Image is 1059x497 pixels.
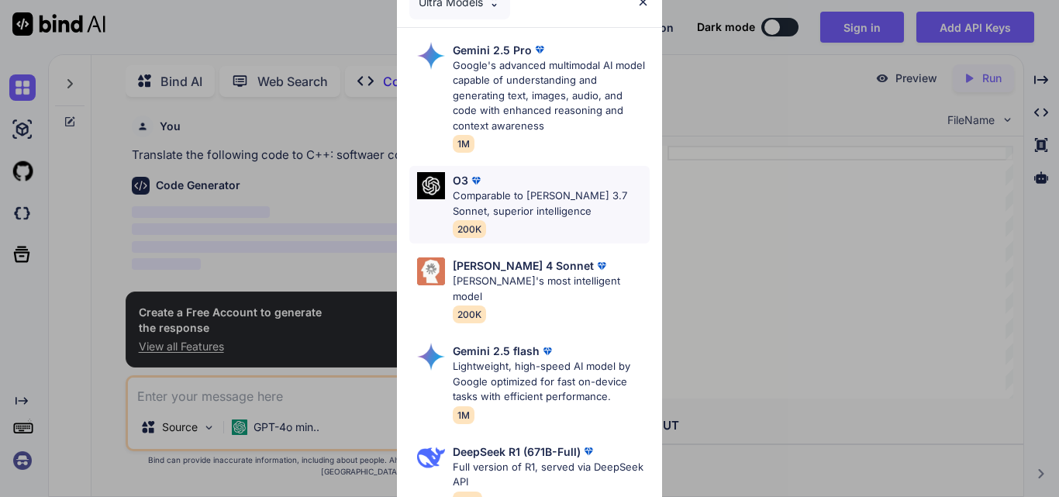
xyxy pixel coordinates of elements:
[453,444,581,460] p: DeepSeek R1 (671B-Full)
[417,42,445,70] img: Pick Models
[417,444,445,471] img: Pick Models
[453,257,594,274] p: [PERSON_NAME] 4 Sonnet
[453,406,474,424] span: 1M
[453,172,468,188] p: O3
[581,444,596,459] img: premium
[417,172,445,199] img: Pick Models
[453,343,540,359] p: Gemini 2.5 flash
[540,343,555,359] img: premium
[594,258,609,274] img: premium
[417,257,445,285] img: Pick Models
[453,188,650,219] p: Comparable to [PERSON_NAME] 3.7 Sonnet, superior intelligence
[417,343,445,371] img: Pick Models
[453,220,486,238] span: 200K
[453,305,486,323] span: 200K
[453,460,650,490] p: Full version of R1, served via DeepSeek API
[453,359,650,405] p: Lightweight, high-speed AI model by Google optimized for fast on-device tasks with efficient perf...
[532,42,547,57] img: premium
[453,274,650,304] p: [PERSON_NAME]'s most intelligent model
[453,58,650,134] p: Google's advanced multimodal AI model capable of understanding and generating text, images, audio...
[468,173,484,188] img: premium
[453,42,532,58] p: Gemini 2.5 Pro
[453,135,474,153] span: 1M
